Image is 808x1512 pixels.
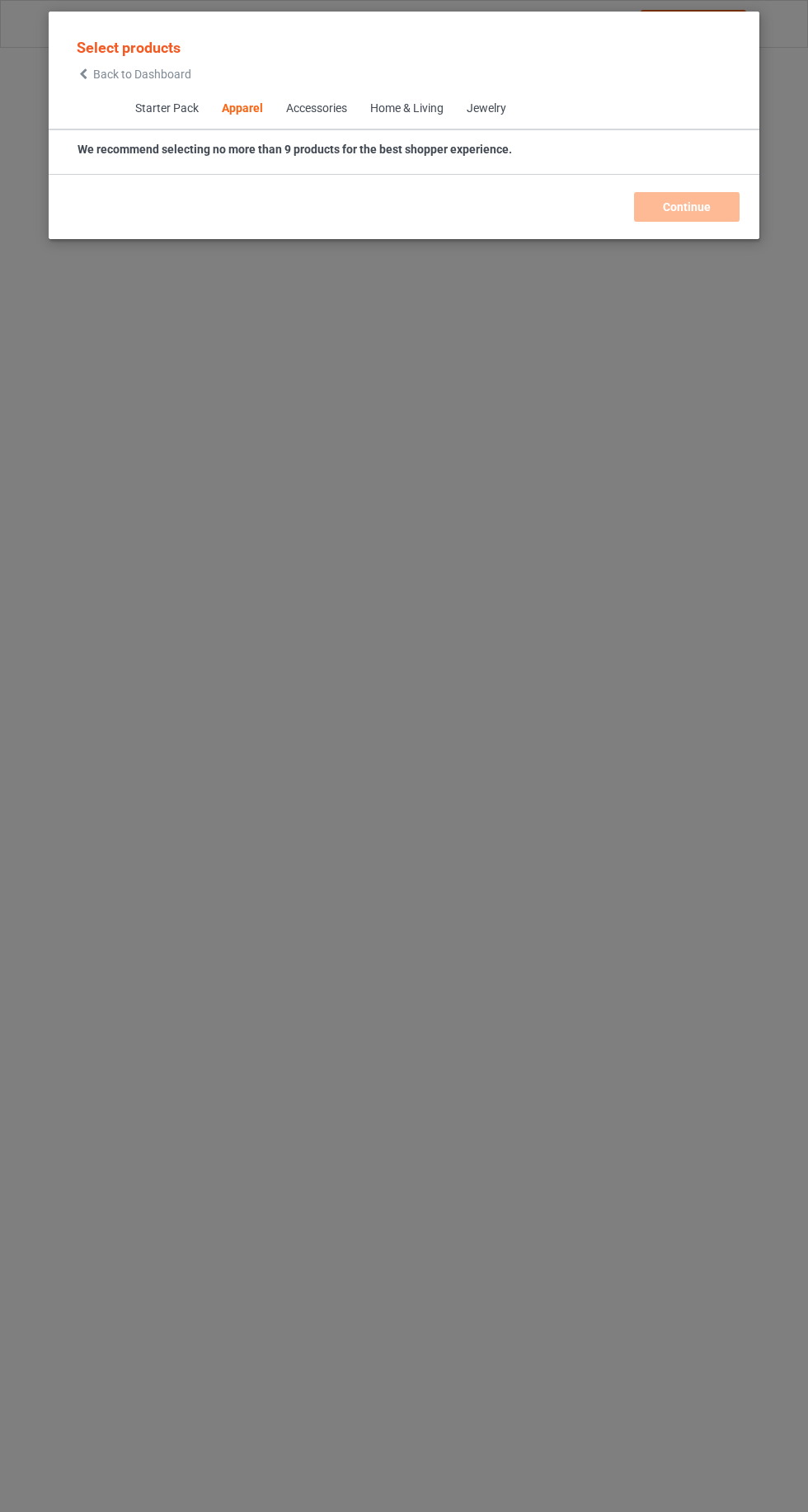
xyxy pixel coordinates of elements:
[93,68,191,81] span: Back to Dashboard
[77,39,181,56] span: Select products
[221,101,262,117] div: Apparel
[285,101,346,117] div: Accessories
[466,101,505,117] div: Jewelry
[123,89,209,129] span: Starter Pack
[369,101,443,117] div: Home & Living
[78,143,512,156] strong: We recommend selecting no more than 9 products for the best shopper experience.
